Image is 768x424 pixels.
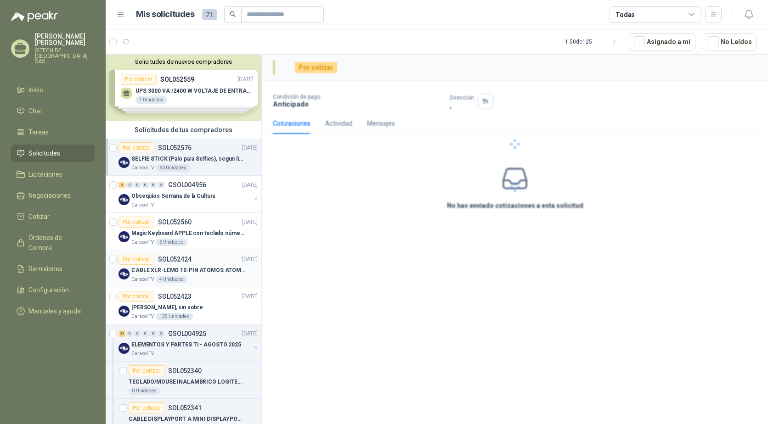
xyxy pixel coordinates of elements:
[106,287,261,324] a: Por cotizarSOL052423[DATE] Company Logo[PERSON_NAME], sin sobreCaracol TV125 Unidades
[129,415,243,424] p: CABLE DISPLAYPORT A MINI DISPLAYPORT
[11,102,95,120] a: Chat
[119,330,125,337] div: 23
[168,405,202,411] p: SOL052341
[158,182,164,188] div: 0
[28,285,69,295] span: Configuración
[131,340,241,349] p: ELEMENTOS Y PARTES TI - AGOSTO 2025
[28,148,60,158] span: Solicitudes
[156,276,187,283] div: 4 Unidades
[28,106,42,116] span: Chat
[131,266,246,275] p: CABLE XLR-LEMO 10-PIN ATOMOS ATOMCAB016
[11,281,95,299] a: Configuración
[242,329,258,338] p: [DATE]
[131,192,215,201] p: Obsequios Semana de la Cultura
[134,182,141,188] div: 0
[11,145,95,162] a: Solicitudes
[126,182,133,188] div: 0
[156,164,190,172] div: 60 Unidades
[106,55,261,121] div: Solicitudes de nuevos compradoresPor cotizarSOL052559[DATE] UPS 3000 VA /2400 W VOLTAJE DE ENTRAD...
[119,194,130,205] img: Company Logo
[242,181,258,190] p: [DATE]
[158,293,192,300] p: SOL052423
[131,313,154,320] p: Caracol TV
[119,142,154,153] div: Por cotizar
[28,233,86,253] span: Órdenes de Compra
[156,313,193,320] div: 125 Unidades
[106,139,261,176] a: Por cotizarSOL052576[DATE] Company LogoSELFIE STICK (Palo para Selfies), segun link adjuntoCaraco...
[168,368,202,374] p: SOL052340
[158,219,192,225] p: SOL052560
[28,127,49,137] span: Tareas
[11,11,58,22] img: Logo peakr
[158,330,164,337] div: 0
[119,254,154,265] div: Por cotizar
[11,302,95,320] a: Manuales y ayuda
[142,330,149,337] div: 0
[202,9,217,20] span: 71
[119,291,154,302] div: Por cotizar
[131,164,154,172] p: Caracol TV
[11,123,95,141] a: Tareas
[106,121,261,139] div: Solicitudes de tus compradores
[11,208,95,225] a: Cotizar
[129,402,164,413] div: Por cotizar
[230,11,236,17] span: search
[703,33,757,50] button: No Leídos
[35,48,95,64] p: SITECH DE [GEOGRAPHIC_DATA] SAS
[131,155,246,163] p: SELFIE STICK (Palo para Selfies), segun link adjunto
[119,306,130,317] img: Company Logo
[126,330,133,337] div: 0
[28,212,50,222] span: Cotizar
[28,264,62,274] span: Remisiones
[131,229,246,238] p: Magic Keyboard APPLE con teclado númerico en Español Plateado
[565,34,621,49] div: 1 - 50 de 125
[35,33,95,46] p: [PERSON_NAME] [PERSON_NAME]
[150,182,157,188] div: 0
[119,328,260,357] a: 23 0 0 0 0 0 GSOL004925[DATE] Company LogoELEMENTOS Y PARTES TI - AGOSTO 2025Caracol TV
[242,255,258,264] p: [DATE]
[11,81,95,99] a: Inicio
[11,260,95,278] a: Remisiones
[131,239,154,246] p: Caracol TV
[28,169,62,179] span: Licitaciones
[129,365,164,376] div: Por cotizar
[129,378,243,386] p: TECLADO/MOUSE INALAMBRICO LOGITECH MK270
[158,256,192,262] p: SOL052424
[106,250,261,287] a: Por cotizarSOL052424[DATE] Company LogoCABLE XLR-LEMO 10-PIN ATOMOS ATOMCAB016Caracol TV4 Unidades
[106,362,261,399] a: Por cotizarSOL052340TECLADO/MOUSE INALAMBRICO LOGITECH MK2708 Unidades
[156,239,187,246] div: 6 Unidades
[119,179,260,209] a: 3 0 0 0 0 0 GSOL004956[DATE] Company LogoObsequios Semana de la CulturaCaracol TV
[134,330,141,337] div: 0
[119,217,154,228] div: Por cotizar
[150,330,157,337] div: 0
[131,276,154,283] p: Caracol TV
[616,10,635,20] div: Todas
[136,8,195,21] h1: Mis solicitudes
[119,268,130,279] img: Company Logo
[131,201,154,209] p: Caracol TV
[168,182,206,188] p: GSOL004956
[119,157,130,168] img: Company Logo
[168,330,206,337] p: GSOL004925
[158,145,192,151] p: SOL052576
[629,33,695,50] button: Asignado a mi
[28,306,81,316] span: Manuales y ayuda
[28,85,43,95] span: Inicio
[131,350,154,357] p: Caracol TV
[119,182,125,188] div: 3
[242,218,258,227] p: [DATE]
[11,229,95,257] a: Órdenes de Compra
[242,292,258,301] p: [DATE]
[109,58,258,65] button: Solicitudes de nuevos compradores
[242,144,258,152] p: [DATE]
[131,303,203,312] p: [PERSON_NAME], sin sobre
[106,213,261,250] a: Por cotizarSOL052560[DATE] Company LogoMagic Keyboard APPLE con teclado númerico en Español Plate...
[129,387,160,395] div: 8 Unidades
[119,231,130,242] img: Company Logo
[142,182,149,188] div: 0
[119,343,130,354] img: Company Logo
[11,166,95,183] a: Licitaciones
[11,187,95,204] a: Negociaciones
[28,190,71,201] span: Negociaciones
